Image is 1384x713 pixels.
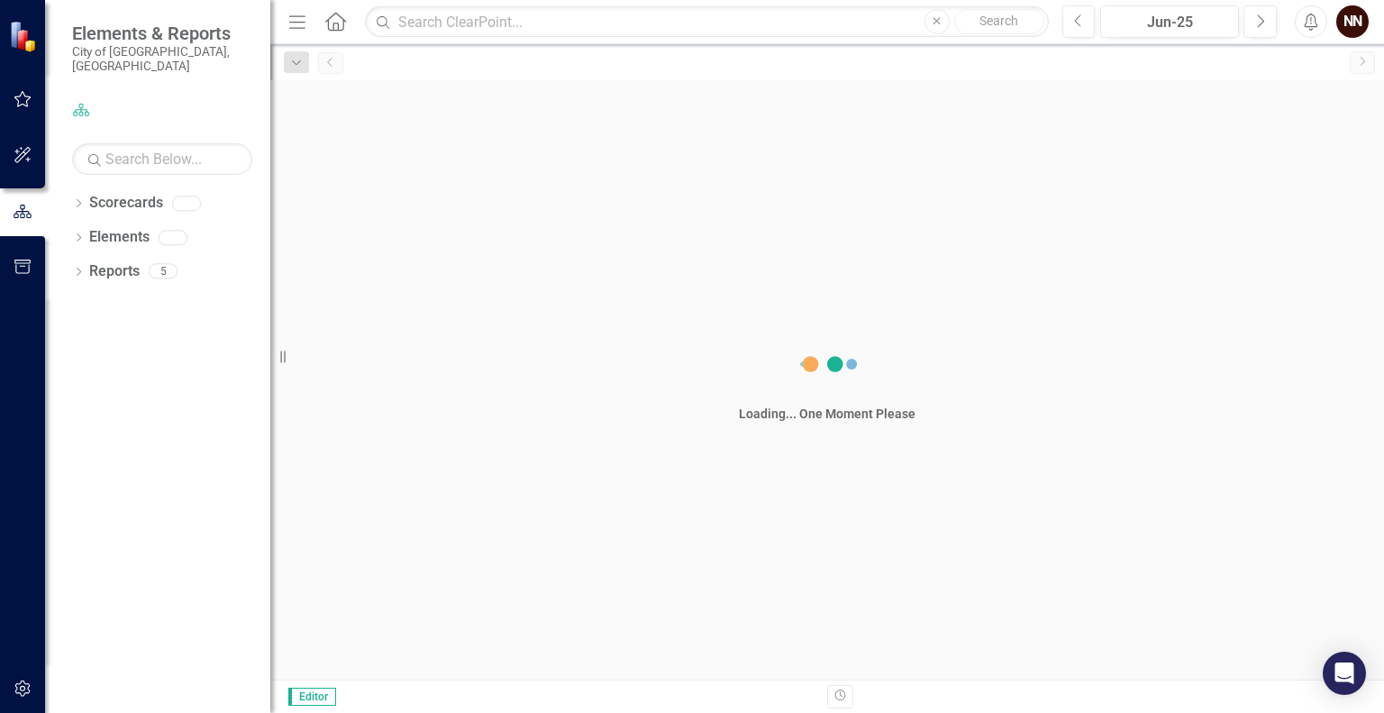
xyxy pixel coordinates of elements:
button: Search [954,9,1044,34]
span: Search [979,14,1018,28]
div: Open Intercom Messenger [1323,652,1366,695]
button: NN [1336,5,1369,38]
small: City of [GEOGRAPHIC_DATA], [GEOGRAPHIC_DATA] [72,44,252,74]
img: ClearPoint Strategy [8,19,42,53]
input: Search Below... [72,143,252,175]
span: Editor [288,688,336,706]
div: 5 [149,264,178,279]
input: Search ClearPoint... [365,6,1048,38]
a: Scorecards [89,193,163,214]
div: Loading... One Moment Please [739,405,915,423]
span: Elements & Reports [72,23,252,44]
a: Reports [89,261,140,282]
button: Jun-25 [1100,5,1239,38]
div: Jun-25 [1106,12,1233,33]
a: Elements [89,227,150,248]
